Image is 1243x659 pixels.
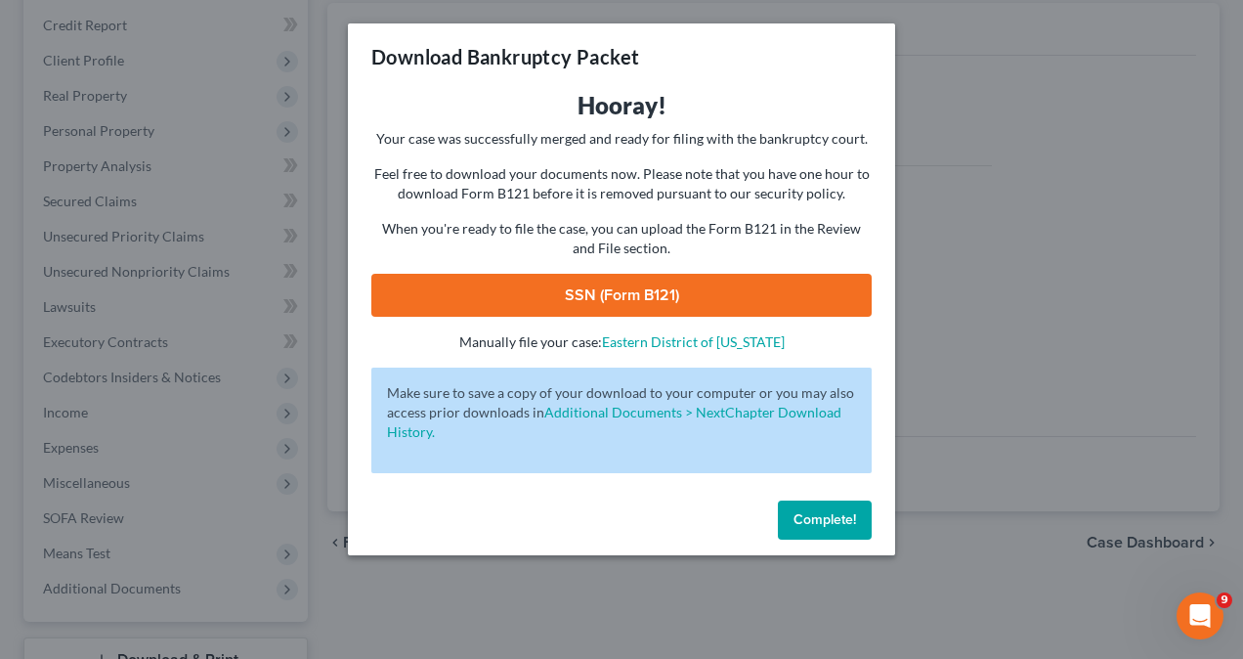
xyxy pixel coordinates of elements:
p: Manually file your case: [371,332,872,352]
span: Complete! [793,511,856,528]
h3: Download Bankruptcy Packet [371,43,639,70]
button: Complete! [778,501,872,540]
p: Feel free to download your documents now. Please note that you have one hour to download Form B12... [371,164,872,203]
h3: Hooray! [371,90,872,121]
a: Additional Documents > NextChapter Download History. [387,404,841,440]
span: 9 [1217,593,1232,608]
a: Eastern District of [US_STATE] [602,333,785,350]
p: When you're ready to file the case, you can upload the Form B121 in the Review and File section. [371,219,872,258]
a: SSN (Form B121) [371,274,872,317]
p: Make sure to save a copy of your download to your computer or you may also access prior downloads in [387,383,856,442]
p: Your case was successfully merged and ready for filing with the bankruptcy court. [371,129,872,149]
iframe: Intercom live chat [1177,593,1223,639]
